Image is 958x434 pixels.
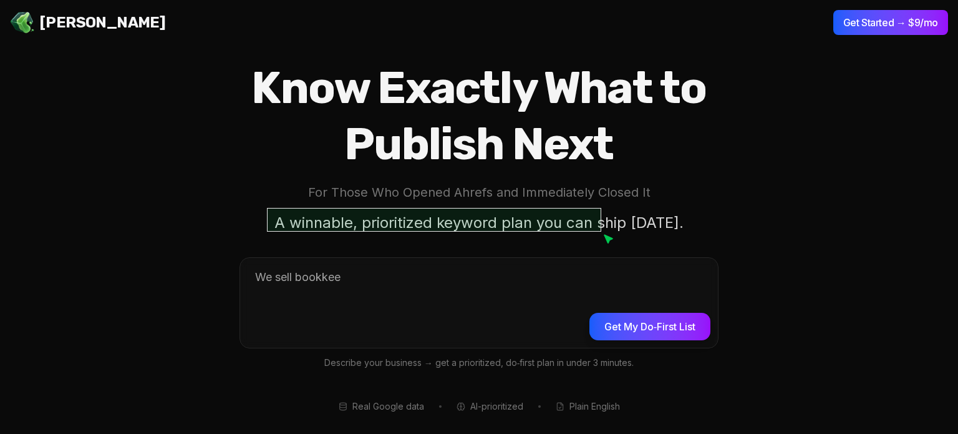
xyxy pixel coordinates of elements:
[10,10,35,35] img: Jello SEO Logo
[40,12,165,32] span: [PERSON_NAME]
[200,182,758,203] p: For Those Who Opened Ahrefs and Immediately Closed It
[833,10,948,35] button: Get Started → $9/mo
[589,313,710,340] button: Get My Do‑First List
[470,400,523,413] span: AI-prioritized
[352,400,424,413] span: Real Google data
[267,208,691,237] p: A winnable, prioritized keyword plan you can ship [DATE].
[569,400,620,413] span: Plain English
[239,356,718,370] p: Describe your business → get a prioritized, do‑first plan in under 3 minutes.
[200,60,758,172] h1: Know Exactly What to Publish Next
